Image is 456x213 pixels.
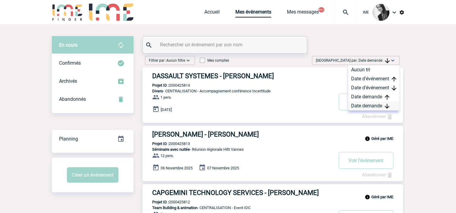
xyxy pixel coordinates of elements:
[143,89,333,93] p: - CENTRALISATION - Accompagnement conférence Incertitude
[348,92,399,101] div: Date demande
[143,83,190,88] p: 2000425814
[52,72,134,90] div: Retrouvez ici tous les événements que vous avez décidé d'archiver
[152,83,169,88] b: Projet ID :
[59,136,78,142] span: Planning
[385,58,390,63] img: arrow_downward.png
[371,195,393,199] b: Géré par IME
[152,147,190,152] span: Séminaire avec nuitée
[207,166,239,170] span: 07 Novembre 2025
[363,10,369,14] span: IME
[204,9,220,17] a: Accueil
[385,104,389,109] img: arrow_downward.png
[365,194,370,200] img: info_black_24dp.svg
[348,65,399,74] div: Aucun tri
[143,200,190,204] p: 2000425812
[390,57,396,63] img: baseline_expand_more_white_24dp-b.png
[59,42,77,48] span: En cours
[348,83,399,92] div: Date d'événement
[143,72,403,80] a: DASSAULT SYSTEMES - [PERSON_NAME]
[152,89,163,93] span: Divers
[339,94,393,110] button: Voir l'événement
[143,147,333,152] p: - Réunion régionale Hilti Vannes
[392,77,396,82] img: arrow_upward.png
[152,189,333,196] h3: CAPGEMINI TECHNOLOGY SERVICES - [PERSON_NAME]
[143,205,333,210] p: - CENTRALISATION - Event IDC
[318,7,324,12] button: 99+
[143,131,403,138] a: [PERSON_NAME] - [PERSON_NAME]
[373,4,389,21] img: 101050-0.jpg
[348,101,399,110] div: Date demande
[152,131,333,138] h3: [PERSON_NAME] - [PERSON_NAME]
[52,130,134,148] div: Retrouvez ici tous vos événements organisés par date et état d'avancement
[67,167,118,183] button: Créer un événement
[160,95,172,100] span: 1 pers.
[159,40,293,49] input: Rechercher un événement par son nom
[365,136,370,141] img: info_black_24dp.svg
[59,78,77,84] span: Archivés
[149,57,185,63] span: Filtrer par :
[385,95,389,100] img: arrow_upward.png
[371,136,393,141] b: Géré par IME
[287,9,319,17] a: Mes messages
[143,141,190,146] p: 2000425813
[161,166,193,170] span: 06 Novembre 2025
[52,130,134,147] a: Planning
[200,58,229,63] label: Mes comptes
[166,58,185,63] span: Aucun filtre
[235,9,271,17] a: Mes événements
[348,74,399,83] div: Date d'événement
[152,205,197,210] span: Team Building & animation
[339,152,393,169] button: Voir l'événement
[359,58,390,63] span: Date demande
[59,60,81,66] span: Confirmés
[52,36,134,54] div: Retrouvez ici tous vos évènements avant confirmation
[316,57,390,63] span: [GEOGRAPHIC_DATA] par :
[152,141,169,146] b: Projet ID :
[161,107,172,112] span: [DATE]
[185,57,191,63] img: baseline_expand_more_white_24dp-b.png
[52,4,83,21] img: IME-Finder
[152,72,333,80] h3: DASSAULT SYSTEMES - [PERSON_NAME]
[362,172,393,177] a: Abandonner
[392,86,396,91] img: arrow_downward.png
[143,189,403,196] a: CAPGEMINI TECHNOLOGY SERVICES - [PERSON_NAME]
[152,200,169,204] b: Projet ID :
[59,96,86,102] span: Abandonnés
[160,153,174,158] span: 12 pers.
[362,114,393,119] a: Abandonner
[52,90,134,108] div: Retrouvez ici tous vos événements annulés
